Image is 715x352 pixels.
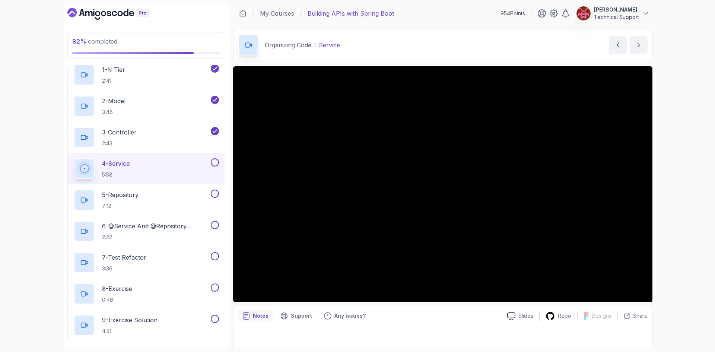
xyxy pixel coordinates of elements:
p: 5:58 [102,171,130,178]
p: 7:12 [102,202,139,210]
a: Slides [501,312,539,320]
p: Technical Support [594,13,639,21]
p: Support [291,312,312,320]
p: 6 - @Service And @Repository Annotations [102,222,209,231]
a: Repo [540,311,577,321]
button: 7-Test Refactor3:36 [74,252,219,273]
p: 3 - Controller [102,128,137,137]
button: next content [630,36,648,54]
button: 9-Exercise Solution4:51 [74,315,219,336]
button: 1-N Tier2:41 [74,64,219,85]
img: user profile image [576,6,591,20]
p: Slides [518,312,533,320]
p: 8 - Exercise [102,284,132,293]
p: Any issues? [334,312,366,320]
p: [PERSON_NAME] [594,6,639,13]
p: Share [633,312,648,320]
p: Repo [558,312,571,320]
span: 82 % [72,38,86,45]
button: previous content [609,36,627,54]
a: Dashboard [67,8,166,20]
button: Feedback button [320,310,370,322]
button: notes button [238,310,273,322]
p: Organizing Code [265,41,311,50]
p: 9 - Exercise Solution [102,315,158,324]
button: 3-Controller2:43 [74,127,219,148]
p: 2:43 [102,140,137,147]
button: Support button [276,310,317,322]
p: 2:22 [102,234,209,241]
button: 2-Model3:46 [74,96,219,117]
p: 4:51 [102,327,158,335]
a: My Courses [260,9,294,18]
a: Dashboard [239,10,247,17]
p: 4 - Service [102,159,130,168]
p: 1 - N Tier [102,65,125,74]
p: 7 - Test Refactor [102,253,146,262]
p: 5 - Repository [102,190,139,199]
button: 8-Exercise0:46 [74,283,219,304]
p: Designs [592,312,611,320]
iframe: 4 - Service [233,66,652,302]
p: Service [319,41,340,50]
button: 6-@Service And @Repository Annotations2:22 [74,221,219,242]
p: Building APIs with Spring Boot [308,9,394,18]
p: 954 Points [500,10,525,17]
p: 2:41 [102,77,125,85]
p: Notes [253,312,268,320]
p: 3:36 [102,265,146,272]
span: completed [72,38,117,45]
p: 3:46 [102,108,125,116]
button: 5-Repository7:12 [74,190,219,210]
button: Share [617,312,648,320]
button: user profile image[PERSON_NAME]Technical Support [576,6,649,21]
button: 4-Service5:58 [74,158,219,179]
p: 0:46 [102,296,132,304]
p: 2 - Model [102,96,125,105]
